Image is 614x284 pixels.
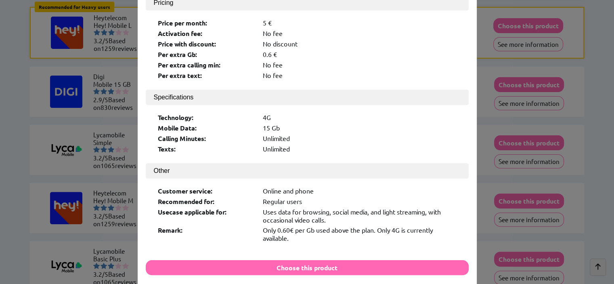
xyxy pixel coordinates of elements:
div: Per extra Gb: [158,50,255,59]
div: Recommended for: [158,197,255,206]
div: Texts: [158,145,255,153]
div: No fee [263,29,457,38]
div: Price with discount: [158,40,255,48]
div: Customer service: [158,187,255,195]
div: Only 0.60€ per Gb used above the plan. Only 4G is currently available. [263,226,457,242]
div: 5 € [263,19,457,27]
button: Other [146,163,469,179]
button: Choose this product [146,260,469,275]
div: Calling Minutes: [158,134,255,143]
div: Uses data for browsing, social media, and light streaming, with occasional video calls. [263,208,457,224]
div: 15 Gb [263,124,457,132]
div: Activation fee: [158,29,255,38]
div: Per extra text: [158,71,255,80]
div: Regular users [263,197,457,206]
div: No fee [263,61,457,69]
div: No discount [263,40,457,48]
div: Online and phone [263,187,457,195]
div: Per extra calling min: [158,61,255,69]
div: Technology: [158,113,255,122]
div: No fee [263,71,457,80]
div: 0.6 € [263,50,457,59]
div: Price per month: [158,19,255,27]
div: Remark: [158,226,255,242]
button: Specifications [146,90,469,105]
div: Unlimited [263,145,457,153]
div: 4G [263,113,457,122]
a: Choose this product [146,263,469,271]
div: Usecase applicable for: [158,208,255,224]
div: Mobile Data: [158,124,255,132]
div: Unlimited [263,134,457,143]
